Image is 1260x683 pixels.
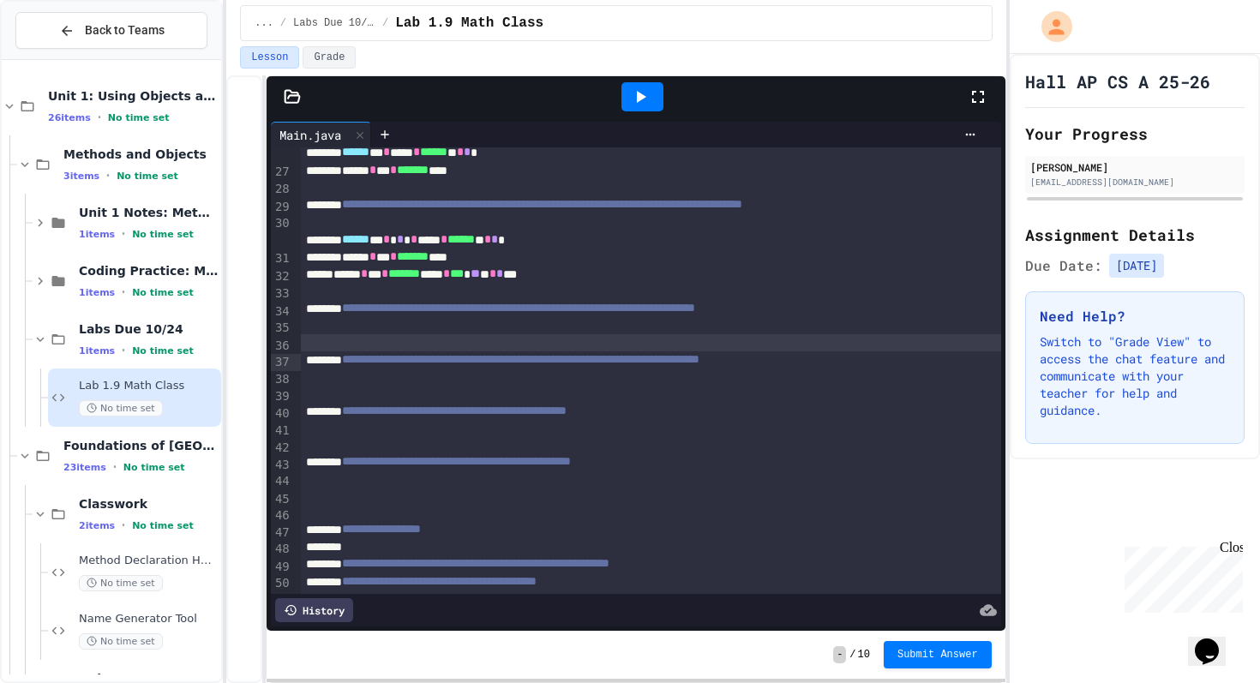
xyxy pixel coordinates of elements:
[240,46,299,69] button: Lesson
[63,147,218,162] span: Methods and Objects
[63,171,99,182] span: 3 items
[1030,176,1239,189] div: [EMAIL_ADDRESS][DOMAIN_NAME]
[1025,223,1245,247] h2: Assignment Details
[79,400,163,416] span: No time set
[79,345,115,356] span: 1 items
[79,633,163,650] span: No time set
[1023,7,1077,46] div: My Account
[293,16,375,30] span: Labs Due 10/24
[48,112,91,123] span: 26 items
[79,287,115,298] span: 1 items
[1025,255,1102,276] span: Due Date:
[123,462,185,473] span: No time set
[79,520,115,531] span: 2 items
[79,575,163,591] span: No time set
[106,169,110,183] span: •
[255,16,273,30] span: ...
[7,7,118,109] div: Chat with us now!Close
[1109,254,1164,278] span: [DATE]
[79,229,115,240] span: 1 items
[122,227,125,241] span: •
[79,612,218,626] span: Name Generator Tool
[132,345,194,356] span: No time set
[48,88,218,104] span: Unit 1: Using Objects and Methods
[1040,333,1230,419] p: Switch to "Grade View" to access the chat feature and communicate with your teacher for help and ...
[63,438,218,453] span: Foundations of [GEOGRAPHIC_DATA]
[117,171,178,182] span: No time set
[113,460,117,474] span: •
[79,379,218,393] span: Lab 1.9 Math Class
[79,496,218,512] span: Classwork
[395,13,543,33] span: Lab 1.9 Math Class
[122,344,125,357] span: •
[280,16,286,30] span: /
[1025,69,1210,93] h1: Hall AP CS A 25-26
[79,321,218,337] span: Labs Due 10/24
[1188,614,1243,666] iframe: chat widget
[382,16,388,30] span: /
[1040,306,1230,327] h3: Need Help?
[79,554,218,568] span: Method Declaration Helper
[15,12,207,49] button: Back to Teams
[122,285,125,299] span: •
[79,205,218,220] span: Unit 1 Notes: Methods and Objects
[122,518,125,532] span: •
[63,462,106,473] span: 23 items
[132,520,194,531] span: No time set
[108,112,170,123] span: No time set
[132,287,194,298] span: No time set
[1030,159,1239,175] div: [PERSON_NAME]
[132,229,194,240] span: No time set
[98,111,101,124] span: •
[1025,122,1245,146] h2: Your Progress
[79,263,218,279] span: Coding Practice: Methods and Objects
[85,21,165,39] span: Back to Teams
[303,46,356,69] button: Grade
[1118,540,1243,613] iframe: chat widget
